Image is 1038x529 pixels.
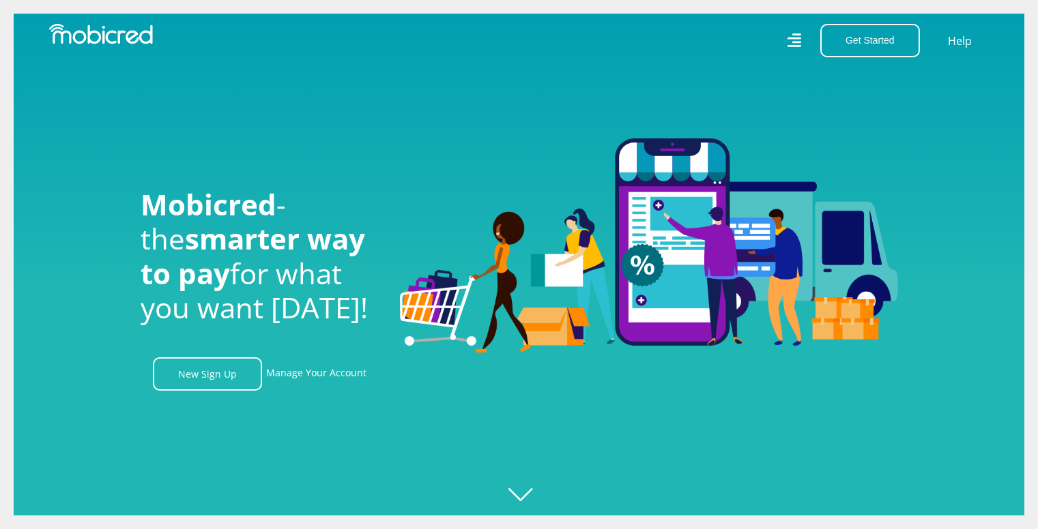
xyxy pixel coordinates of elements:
span: smarter way to pay [141,219,365,292]
button: Get Started [820,24,920,57]
h1: - the for what you want [DATE]! [141,187,379,325]
a: Help [947,32,972,50]
span: Mobicred [141,185,276,224]
a: Manage Your Account [266,357,366,391]
img: Welcome to Mobicred [400,138,898,354]
a: New Sign Up [153,357,262,391]
img: Mobicred [49,24,153,44]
